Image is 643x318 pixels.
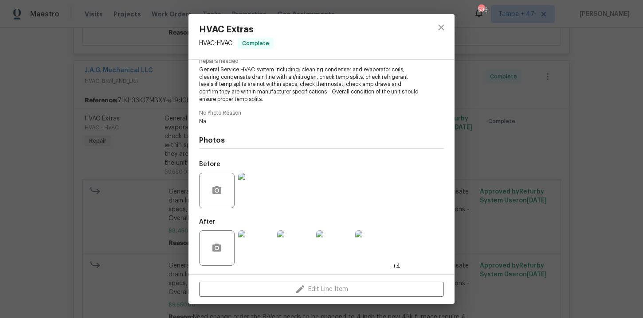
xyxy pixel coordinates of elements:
[199,58,444,64] span: Repairs needed
[239,39,273,48] span: Complete
[431,17,452,38] button: close
[199,118,420,125] span: Na
[199,25,274,35] span: HVAC Extras
[199,40,232,47] span: HVAC - HVAC
[199,161,220,167] h5: Before
[199,219,216,225] h5: After
[478,5,484,14] div: 536
[392,262,400,271] span: +4
[199,110,444,116] span: No Photo Reason
[199,66,420,103] span: General Service HVAC system including: cleaning condenser and evaporator coils, clearing condensa...
[199,136,444,145] h4: Photos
